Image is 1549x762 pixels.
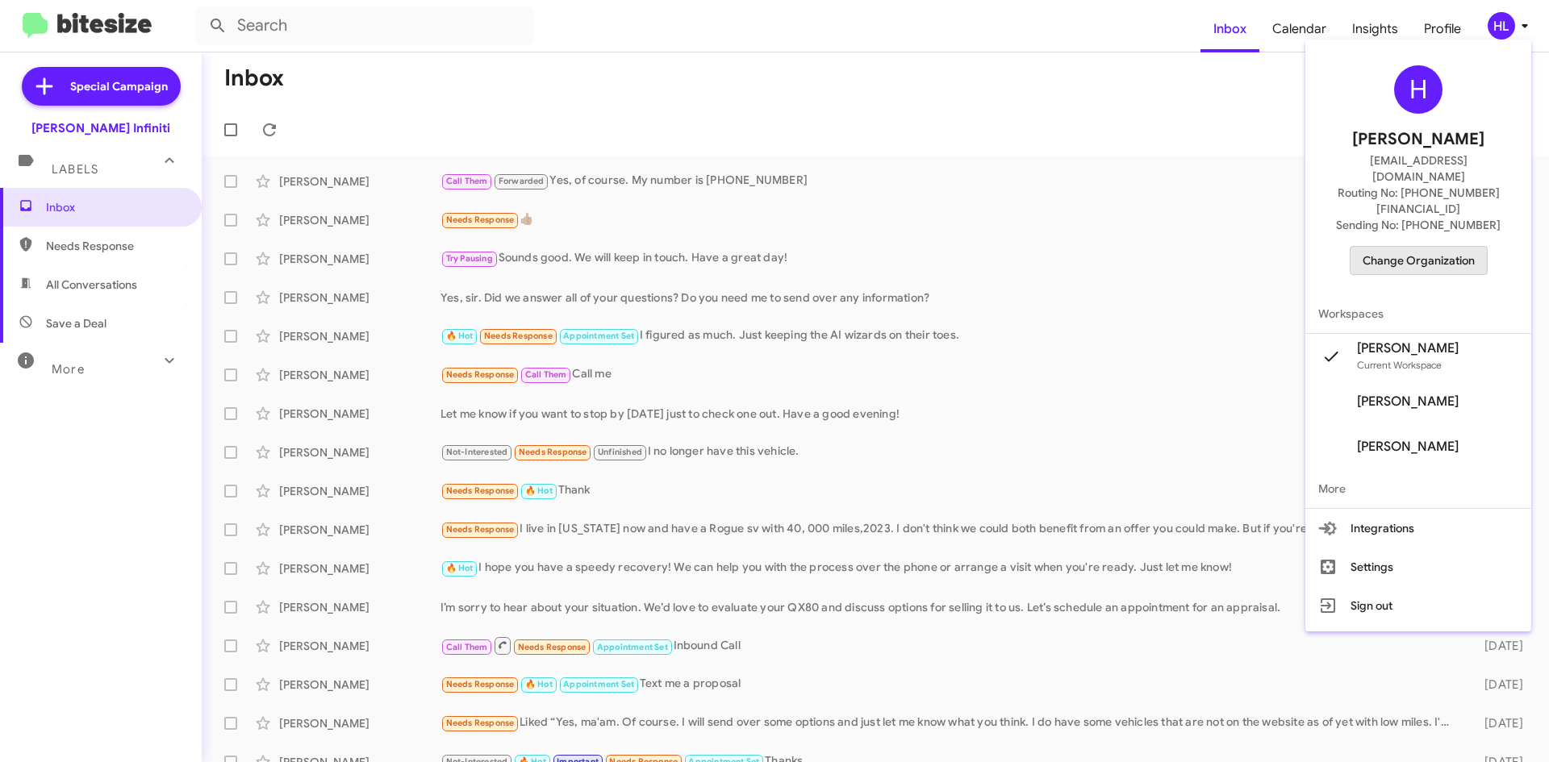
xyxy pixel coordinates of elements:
span: More [1305,469,1531,508]
button: Integrations [1305,509,1531,548]
button: Settings [1305,548,1531,586]
span: [PERSON_NAME] [1357,393,1459,410]
button: Change Organization [1350,246,1488,275]
span: [PERSON_NAME] [1357,340,1459,356]
span: Workspaces [1305,294,1531,333]
span: [PERSON_NAME] [1357,439,1459,455]
div: H [1394,65,1443,114]
button: Sign out [1305,586,1531,625]
span: [EMAIL_ADDRESS][DOMAIN_NAME] [1325,152,1512,185]
span: Change Organization [1363,247,1475,274]
span: Routing No: [PHONE_NUMBER][FINANCIAL_ID] [1325,185,1512,217]
span: Sending No: [PHONE_NUMBER] [1336,217,1501,233]
span: [PERSON_NAME] [1352,127,1484,152]
span: Current Workspace [1357,359,1442,371]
